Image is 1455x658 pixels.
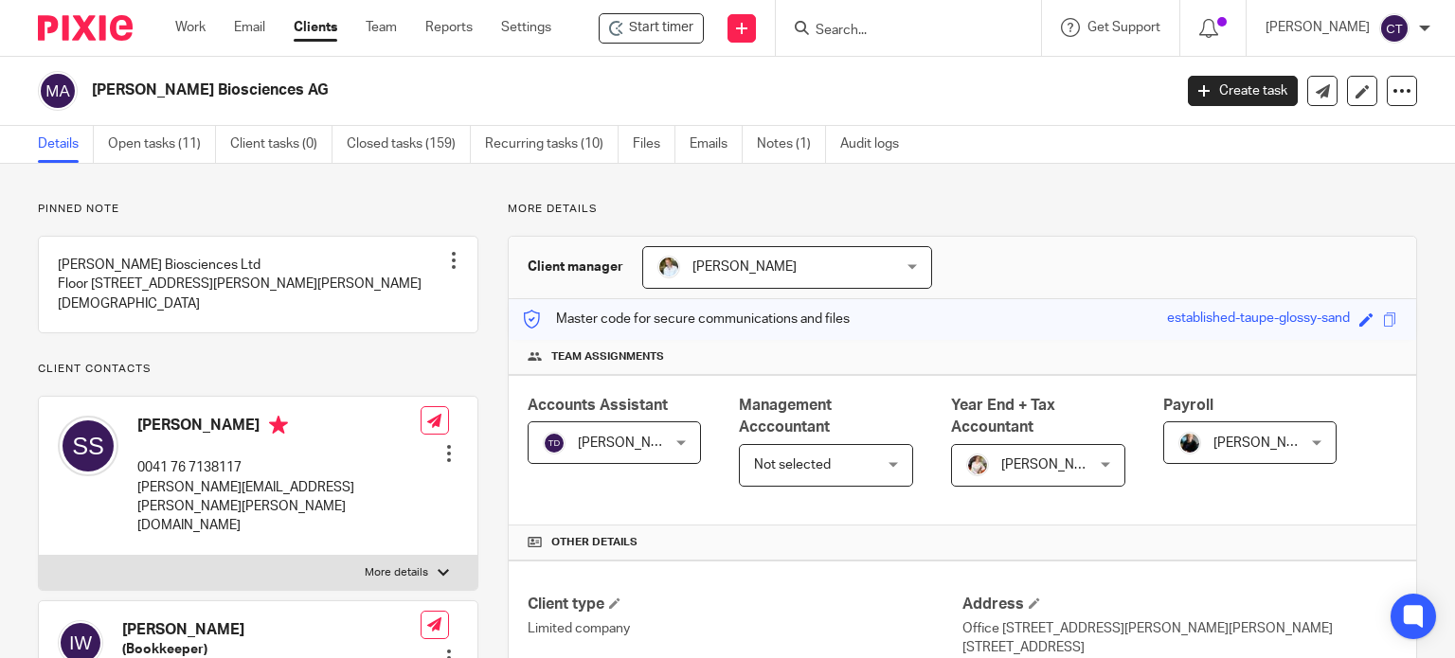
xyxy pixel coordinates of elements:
[962,595,1397,614] h4: Address
[38,362,478,377] p: Client contacts
[543,432,566,454] img: svg%3E
[528,595,962,614] h4: Client type
[599,13,704,44] div: Myria Biosciences AG
[38,71,78,111] img: svg%3E
[551,535,638,550] span: Other details
[425,18,473,37] a: Reports
[523,310,850,329] p: Master code for secure communications and files
[966,453,989,476] img: Kayleigh%20Henson.jpeg
[1379,13,1410,44] img: svg%3E
[754,458,831,471] span: Not selected
[528,258,623,276] h3: Client manager
[234,18,265,37] a: Email
[757,126,826,163] a: Notes (1)
[962,619,1397,638] p: Office [STREET_ADDRESS][PERSON_NAME][PERSON_NAME]
[1188,76,1298,106] a: Create task
[38,15,133,41] img: Pixie
[629,18,693,38] span: Start timer
[38,126,94,163] a: Details
[137,478,421,536] p: [PERSON_NAME][EMAIL_ADDRESS][PERSON_NAME][PERSON_NAME][DOMAIN_NAME]
[122,620,421,640] h4: [PERSON_NAME]
[739,398,832,435] span: Management Acccountant
[578,436,682,450] span: [PERSON_NAME]
[92,80,946,100] h2: [PERSON_NAME] Biosciences AG
[347,126,471,163] a: Closed tasks (159)
[38,202,478,217] p: Pinned note
[528,398,668,413] span: Accounts Assistant
[814,23,984,40] input: Search
[58,416,118,476] img: svg%3E
[528,619,962,638] p: Limited company
[230,126,332,163] a: Client tasks (0)
[840,126,913,163] a: Audit logs
[962,638,1397,657] p: [STREET_ADDRESS]
[269,416,288,435] i: Primary
[1001,458,1105,471] span: [PERSON_NAME]
[485,126,619,163] a: Recurring tasks (10)
[692,260,797,274] span: [PERSON_NAME]
[633,126,675,163] a: Files
[1213,436,1318,450] span: [PERSON_NAME]
[137,458,421,477] p: 0041 76 7138117
[137,416,421,439] h4: [PERSON_NAME]
[501,18,551,37] a: Settings
[366,18,397,37] a: Team
[1163,398,1213,413] span: Payroll
[657,256,680,278] img: sarah-royle.jpg
[508,202,1417,217] p: More details
[690,126,743,163] a: Emails
[365,565,428,580] p: More details
[1087,21,1160,34] span: Get Support
[551,349,664,365] span: Team assignments
[108,126,216,163] a: Open tasks (11)
[1266,18,1370,37] p: [PERSON_NAME]
[175,18,206,37] a: Work
[1167,309,1350,330] div: established-taupe-glossy-sand
[951,398,1055,435] span: Year End + Tax Accountant
[1178,432,1201,454] img: nicky-partington.jpg
[294,18,337,37] a: Clients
